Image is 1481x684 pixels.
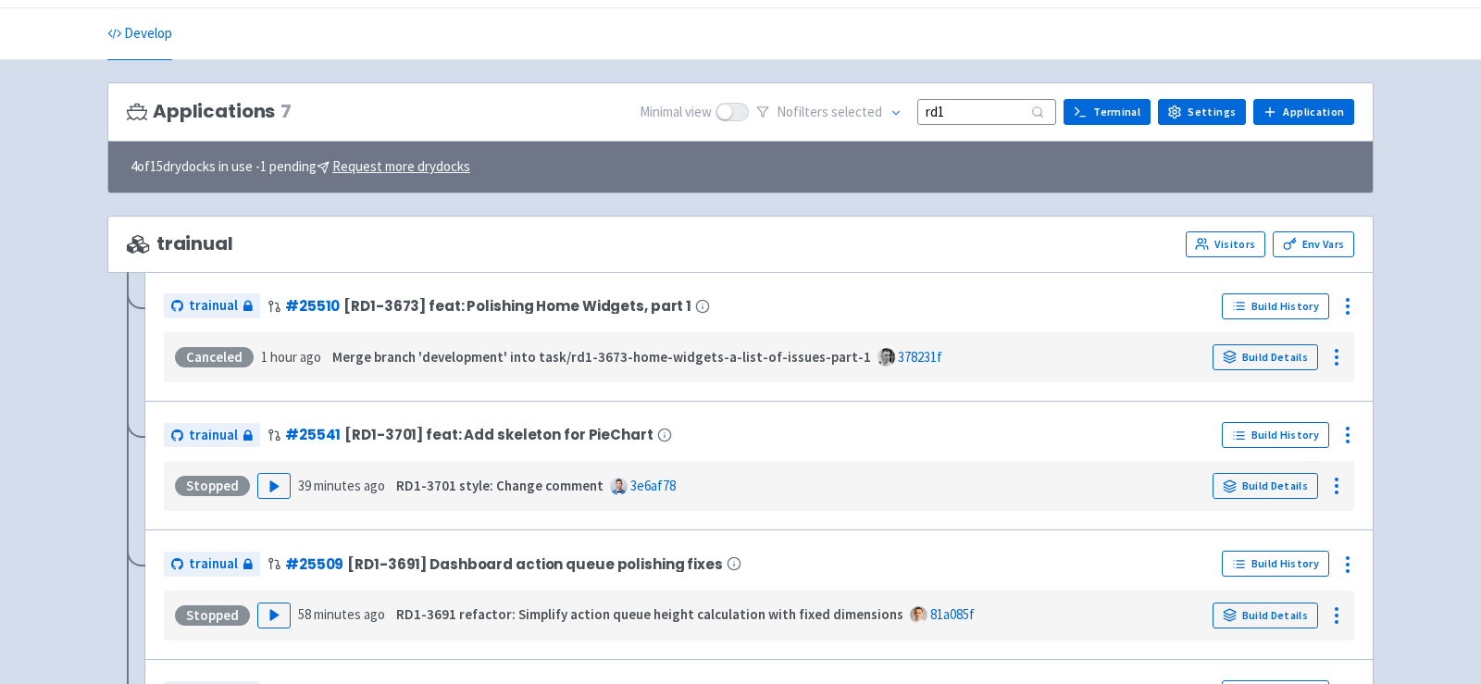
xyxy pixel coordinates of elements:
[298,605,385,623] time: 58 minutes ago
[131,156,470,178] span: 4 of 15 drydocks in use - 1 pending
[1213,473,1318,499] a: Build Details
[164,293,260,318] a: trainual
[1222,422,1329,448] a: Build History
[332,348,871,366] strong: Merge branch 'development' into task/rd1-3673-home-widgets-a-list-of-issues-part-1
[917,99,1056,124] input: Search...
[175,476,250,496] div: Stopped
[280,101,292,122] span: 7
[343,298,691,314] span: [RD1-3673] feat: Polishing Home Widgets, part 1
[164,423,260,448] a: trainual
[1273,231,1354,257] a: Env Vars
[396,605,903,623] strong: RD1-3691 refactor: Simplify action queue height calculation with fixed dimensions
[175,605,250,626] div: Stopped
[189,295,238,317] span: trainual
[127,101,292,122] h3: Applications
[261,348,321,366] time: 1 hour ago
[777,102,882,123] span: No filter s
[930,605,975,623] a: 81a085f
[257,473,291,499] button: Play
[189,425,238,446] span: trainual
[396,477,604,494] strong: RD1-3701 style: Change comment
[1253,99,1354,125] a: Application
[898,348,942,366] a: 378231f
[630,477,676,494] a: 3e6af78
[285,425,341,444] a: #25541
[189,553,238,575] span: trainual
[1213,603,1318,628] a: Build Details
[1222,551,1329,577] a: Build History
[1064,99,1151,125] a: Terminal
[1213,344,1318,370] a: Build Details
[285,554,343,574] a: #25509
[332,157,470,175] u: Request more drydocks
[1158,99,1246,125] a: Settings
[175,347,254,367] div: Canceled
[298,477,385,494] time: 39 minutes ago
[257,603,291,628] button: Play
[164,552,260,577] a: trainual
[1186,231,1265,257] a: Visitors
[285,296,340,316] a: #25510
[344,427,653,442] span: [RD1-3701] feat: Add skeleton for PieChart
[347,556,723,572] span: [RD1-3691] Dashboard action queue polishing fixes
[831,103,882,120] span: selected
[127,233,233,255] span: trainual
[1222,293,1329,319] a: Build History
[640,102,712,123] span: Minimal view
[107,8,172,60] a: Develop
